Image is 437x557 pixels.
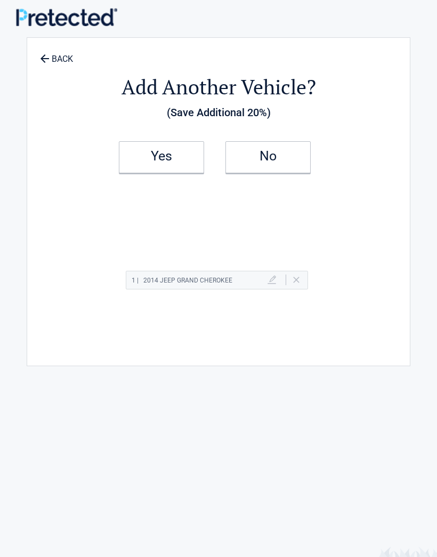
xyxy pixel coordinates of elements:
[38,45,75,63] a: BACK
[132,274,232,287] h2: 2014 Jeep GRAND CHEROKEE
[16,8,117,26] img: Main Logo
[130,152,193,160] h2: Yes
[33,103,404,122] h3: (Save Additional 20%)
[237,152,300,160] h2: No
[33,74,404,101] h2: Add Another Vehicle?
[132,277,139,284] span: 1 |
[293,277,300,283] a: Delete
